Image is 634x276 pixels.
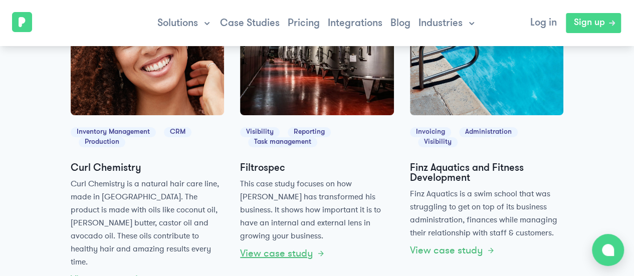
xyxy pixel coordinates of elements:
[248,137,317,147] span: Task management
[288,19,320,29] a: Pricing
[459,127,518,137] span: Administration
[240,163,394,173] h2: Filtrospec
[164,127,191,137] span: CRM
[71,163,225,173] h2: Curl Chemistry
[574,17,605,29] span: Sign up
[288,127,331,137] span: Reporting
[240,177,394,242] p: This case study focuses on how [PERSON_NAME] has transformed his business. It shows how important...
[602,244,614,256] img: bubble-icon
[79,137,125,147] span: Production
[418,18,477,30] a: Industries
[240,248,325,258] a: View case study
[410,127,451,137] span: Invoicing
[240,127,280,137] span: Visibility
[410,163,564,183] h2: Finz Aquatics and Fitness Development
[418,18,463,30] span: Industries
[12,12,32,32] img: PiCortex
[522,12,565,34] a: Log in
[220,19,280,29] a: Case Studies
[328,19,382,29] a: Integrations
[390,19,410,29] a: Blog
[71,127,156,137] span: Inventory Management
[157,18,198,30] span: Solutions
[410,187,564,239] p: Finz Aquatics is a swim school that was struggling to get on top of its business administration, ...
[410,245,495,255] a: View case study
[418,137,458,147] span: Visibility
[71,177,225,268] p: Curl Chemistry is a natural hair care line, made in [GEOGRAPHIC_DATA]. The product is made with o...
[157,18,212,30] button: Solutions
